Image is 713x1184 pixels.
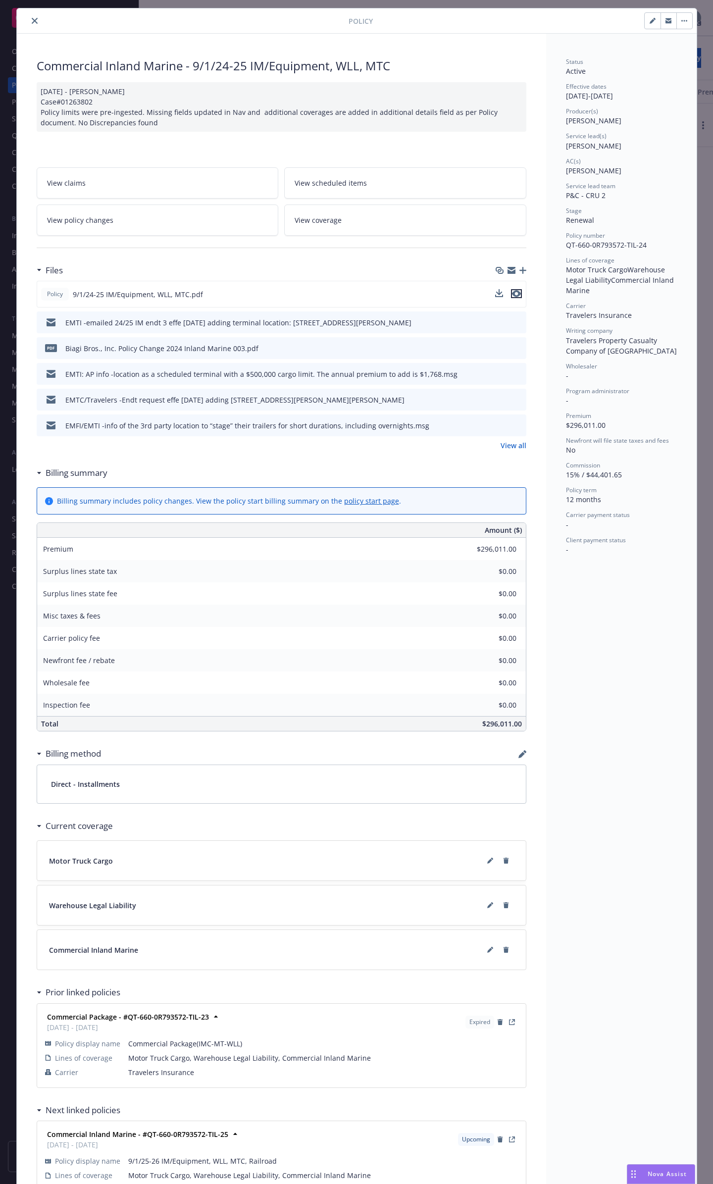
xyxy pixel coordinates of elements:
a: View claims [37,167,279,199]
span: Status [566,57,583,66]
span: View claims [47,178,86,188]
div: EMTI -emailed 24/25 IM endt 3 effe [DATE] adding terminal location: [STREET_ADDRESS][PERSON_NAME] [65,317,411,328]
span: Policy number [566,231,605,240]
span: Lines of coverage [55,1053,112,1063]
span: [PERSON_NAME] [566,141,621,151]
span: Warehouse Legal Liability [49,900,136,911]
span: Lines of coverage [55,1170,112,1181]
a: View scheduled items [284,167,526,199]
button: download file [498,343,506,354]
button: preview file [513,317,522,328]
span: Carrier [566,302,586,310]
span: Travelers Insurance [128,1067,518,1078]
span: Service lead(s) [566,132,607,140]
span: $296,011.00 [482,719,522,728]
button: preview file [511,289,522,298]
input: 0.00 [458,542,522,557]
strong: Commercial Inland Marine - #QT-660-0R793572-TIL-25 [47,1130,228,1139]
a: View coverage [284,205,526,236]
span: QT-660-0R793572-TIL-24 [566,240,647,250]
input: 0.00 [458,631,522,646]
span: Policy term [566,486,597,494]
div: Next linked policies [37,1104,120,1117]
span: - [566,371,568,380]
span: Policy display name [55,1038,120,1049]
span: Renewal [566,215,594,225]
div: Billing method [37,747,101,760]
span: Travelers Insurance [566,310,632,320]
span: Service lead team [566,182,615,190]
span: Total [41,719,58,728]
a: policy start page [344,496,399,506]
a: View Policy [506,1133,518,1145]
span: 9/1/25-26 IM/Equipment, WLL, MTC, Railroad [128,1156,518,1166]
button: preview file [513,343,522,354]
button: preview file [513,369,522,379]
input: 0.00 [458,586,522,601]
span: Misc taxes & fees [43,611,101,620]
span: Premium [43,544,73,554]
h3: Next linked policies [46,1104,120,1117]
span: Commission [566,461,600,469]
input: 0.00 [458,653,522,668]
span: Warehouse Legal Liability [566,265,667,285]
span: 9/1/24-25 IM/Equipment, WLL, MTC.pdf [73,289,203,300]
span: Motor Truck Cargo, Warehouse Legal Liability, Commercial Inland Marine [128,1170,518,1181]
span: Policy [349,16,373,26]
span: Nova Assist [648,1170,687,1178]
div: Commercial Inland Marine - 9/1/24-25 IM/Equipment, WLL, MTC [37,57,526,74]
input: 0.00 [458,609,522,623]
span: Surplus lines state tax [43,566,117,576]
div: Billing summary includes policy changes. View the policy start billing summary on the . [57,496,401,506]
span: Commercial Inland Marine [49,945,138,955]
span: [DATE] - [DATE] [47,1022,209,1032]
span: [PERSON_NAME] [566,166,621,175]
span: Lines of coverage [566,256,614,264]
button: download file [498,420,506,431]
input: 0.00 [458,675,522,690]
span: - [566,520,568,529]
span: Active [566,66,586,76]
h3: Current coverage [46,820,113,832]
h3: Files [46,264,63,277]
span: View scheduled items [295,178,367,188]
span: Motor Truck Cargo, Warehouse Legal Liability, Commercial Inland Marine [128,1053,518,1063]
span: Producer(s) [566,107,598,115]
span: No [566,445,575,455]
div: Prior linked policies [37,986,120,999]
span: Policy [45,290,65,299]
span: Program administrator [566,387,629,395]
button: download file [498,317,506,328]
div: [DATE] - [PERSON_NAME] Case#01263802 Policy limits were pre-ingested. Missing fields updated in N... [37,82,526,132]
span: Carrier [55,1067,78,1078]
a: View Policy [506,1016,518,1028]
span: 12 months [566,495,601,504]
span: Newfront fee / rebate [43,656,115,665]
div: Files [37,264,63,277]
span: View coverage [295,215,342,225]
span: P&C - CRU 2 [566,191,606,200]
span: Newfront will file state taxes and fees [566,436,669,445]
div: Direct - Installments [37,765,526,803]
span: AC(s) [566,157,581,165]
span: Amount ($) [485,525,522,535]
h3: Billing method [46,747,101,760]
span: Surplus lines state fee [43,589,117,598]
span: Carrier policy fee [43,633,100,643]
h3: Prior linked policies [46,986,120,999]
span: Motor Truck Cargo [49,856,113,866]
span: - [566,396,568,405]
span: Travelers Property Casualty Company of [GEOGRAPHIC_DATA] [566,336,677,356]
div: Drag to move [627,1165,640,1184]
span: Inspection fee [43,700,90,710]
span: Stage [566,206,582,215]
span: Motor Truck Cargo [566,265,627,274]
div: Billing summary [37,466,107,479]
div: [DATE] - [DATE] [566,82,677,101]
button: download file [495,289,503,297]
span: [DATE] - [DATE] [47,1139,228,1150]
strong: Commercial Package - #QT-660-0R793572-TIL-23 [47,1012,209,1022]
div: EMTI: AP info -location as a scheduled terminal with a $500,000 cargo limit. The annual premium t... [65,369,458,379]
